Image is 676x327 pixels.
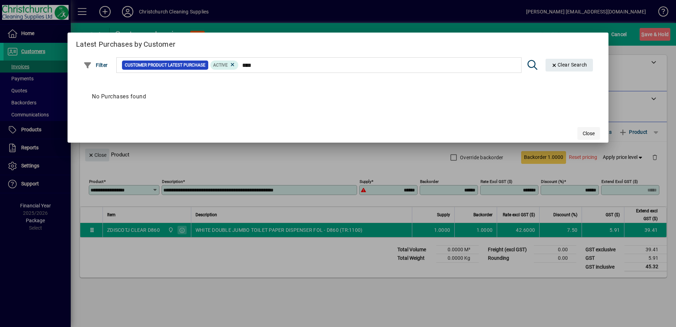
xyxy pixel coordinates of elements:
div: No Purchases found [85,85,591,108]
button: Clear [546,59,593,71]
span: Close [583,130,595,137]
mat-chip: Product Activation Status: Active [210,61,239,70]
h2: Latest Purchases by Customer [68,33,608,53]
span: Active [213,63,228,68]
span: Customer Product Latest Purchase [125,62,205,69]
button: Close [577,127,600,140]
button: Filter [82,59,110,71]
span: Filter [83,62,108,68]
span: Clear Search [551,62,587,68]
